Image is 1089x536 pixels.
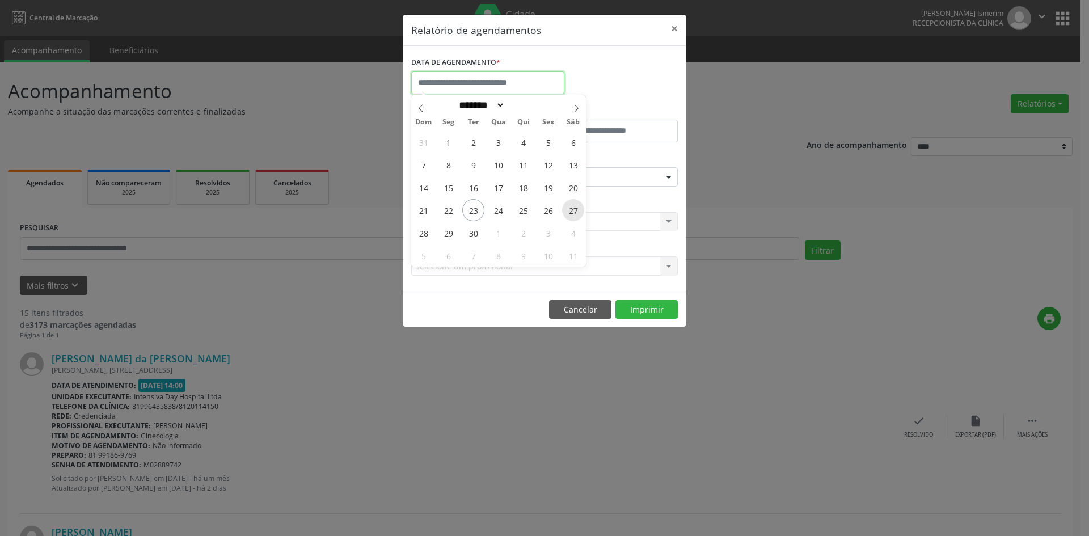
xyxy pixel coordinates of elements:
span: Setembro 24, 2025 [487,199,509,221]
span: Sáb [561,119,586,126]
span: Setembro 6, 2025 [562,131,584,153]
span: Setembro 12, 2025 [537,154,559,176]
span: Outubro 4, 2025 [562,222,584,244]
span: Outubro 7, 2025 [462,244,484,267]
span: Setembro 23, 2025 [462,199,484,221]
span: Setembro 15, 2025 [437,176,459,199]
span: Outubro 11, 2025 [562,244,584,267]
span: Setembro 8, 2025 [437,154,459,176]
span: Qua [486,119,511,126]
span: Setembro 2, 2025 [462,131,484,153]
span: Setembro 11, 2025 [512,154,534,176]
button: Cancelar [549,300,611,319]
span: Setembro 13, 2025 [562,154,584,176]
span: Outubro 8, 2025 [487,244,509,267]
span: Setembro 14, 2025 [412,176,434,199]
span: Agosto 31, 2025 [412,131,434,153]
input: Year [505,99,542,111]
span: Setembro 5, 2025 [537,131,559,153]
span: Setembro 22, 2025 [437,199,459,221]
span: Setembro 30, 2025 [462,222,484,244]
span: Outubro 6, 2025 [437,244,459,267]
span: Setembro 3, 2025 [487,131,509,153]
span: Setembro 4, 2025 [512,131,534,153]
span: Setembro 26, 2025 [537,199,559,221]
button: Close [663,15,686,43]
span: Setembro 1, 2025 [437,131,459,153]
span: Setembro 27, 2025 [562,199,584,221]
span: Outubro 1, 2025 [487,222,509,244]
span: Outubro 5, 2025 [412,244,434,267]
span: Outubro 9, 2025 [512,244,534,267]
span: Dom [411,119,436,126]
span: Setembro 7, 2025 [412,154,434,176]
button: Imprimir [615,300,678,319]
span: Outubro 3, 2025 [537,222,559,244]
span: Setembro 25, 2025 [512,199,534,221]
h5: Relatório de agendamentos [411,23,541,37]
span: Setembro 18, 2025 [512,176,534,199]
span: Ter [461,119,486,126]
select: Month [455,99,505,111]
span: Setembro 29, 2025 [437,222,459,244]
span: Outubro 2, 2025 [512,222,534,244]
span: Setembro 21, 2025 [412,199,434,221]
span: Seg [436,119,461,126]
label: ATÉ [547,102,678,120]
span: Setembro 16, 2025 [462,176,484,199]
span: Sex [536,119,561,126]
span: Outubro 10, 2025 [537,244,559,267]
span: Qui [511,119,536,126]
span: Setembro 19, 2025 [537,176,559,199]
span: Setembro 17, 2025 [487,176,509,199]
span: Setembro 10, 2025 [487,154,509,176]
label: DATA DE AGENDAMENTO [411,54,500,71]
span: Setembro 20, 2025 [562,176,584,199]
span: Setembro 9, 2025 [462,154,484,176]
span: Setembro 28, 2025 [412,222,434,244]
